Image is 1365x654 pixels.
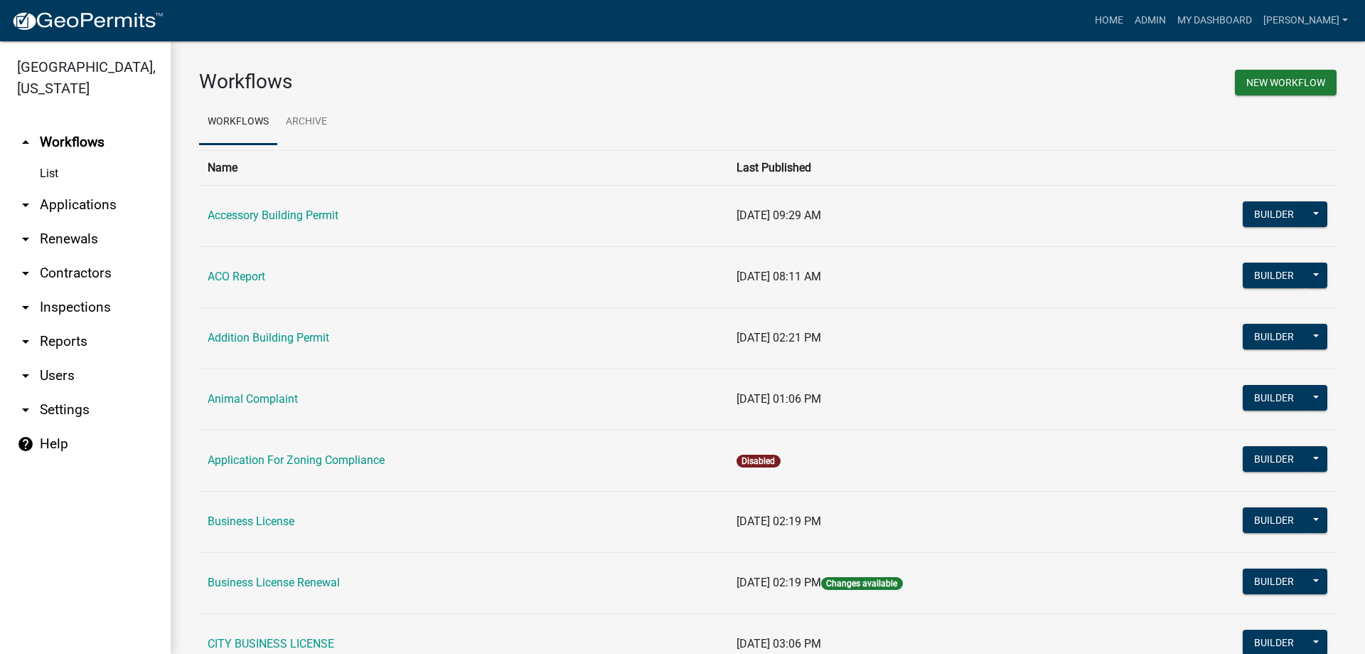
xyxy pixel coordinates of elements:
[737,455,780,468] span: Disabled
[737,515,821,528] span: [DATE] 02:19 PM
[1243,446,1305,472] button: Builder
[17,134,34,151] i: arrow_drop_up
[17,265,34,282] i: arrow_drop_down
[737,637,821,650] span: [DATE] 03:06 PM
[1089,7,1129,34] a: Home
[199,100,277,145] a: Workflows
[728,150,1117,185] th: Last Published
[17,436,34,453] i: help
[1258,7,1354,34] a: [PERSON_NAME]
[208,637,334,650] a: CITY BUSINESS LICENSE
[1243,569,1305,594] button: Builder
[17,333,34,350] i: arrow_drop_down
[208,209,338,222] a: Accessory Building Permit
[821,577,902,590] span: Changes available
[737,392,821,406] span: [DATE] 01:06 PM
[277,100,336,145] a: Archive
[1129,7,1172,34] a: Admin
[737,331,821,344] span: [DATE] 02:21 PM
[1243,201,1305,227] button: Builder
[737,576,821,589] span: [DATE] 02:19 PM
[17,299,34,316] i: arrow_drop_down
[1243,507,1305,533] button: Builder
[208,331,329,344] a: Addition Building Permit
[1243,385,1305,411] button: Builder
[17,231,34,248] i: arrow_drop_down
[208,515,294,528] a: Business License
[17,367,34,384] i: arrow_drop_down
[737,270,821,283] span: [DATE] 08:11 AM
[17,196,34,213] i: arrow_drop_down
[208,392,298,406] a: Animal Complaint
[1235,70,1337,95] button: New Workflow
[199,70,757,94] h3: Workflows
[199,150,728,185] th: Name
[1172,7,1258,34] a: My Dashboard
[17,401,34,418] i: arrow_drop_down
[737,209,821,222] span: [DATE] 09:29 AM
[208,453,385,467] a: Application For Zoning Compliance
[1243,324,1305,349] button: Builder
[208,576,340,589] a: Business License Renewal
[1243,263,1305,288] button: Builder
[208,270,265,283] a: ACO Report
